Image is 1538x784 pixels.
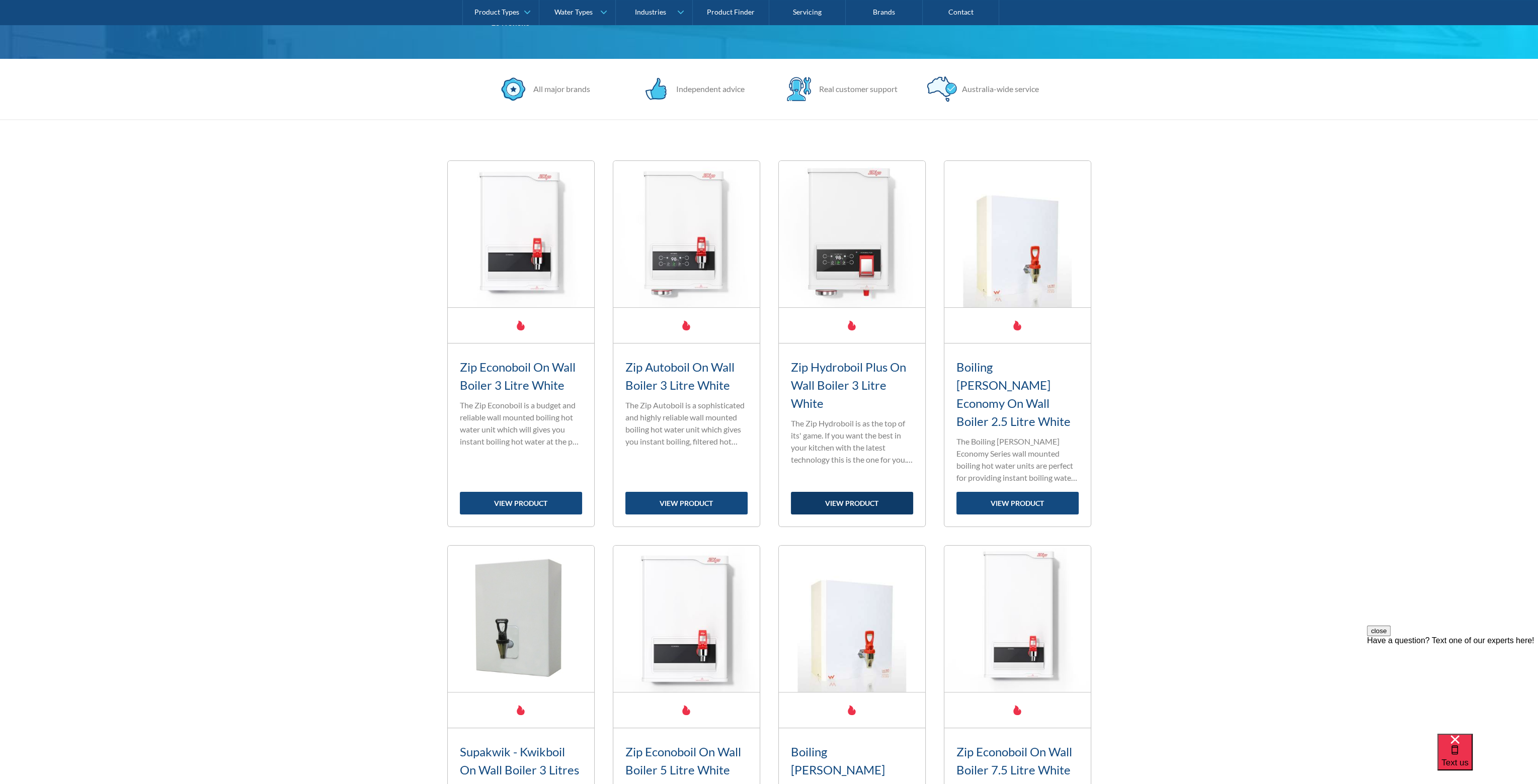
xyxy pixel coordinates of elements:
img: Zip Econoboil On Wall Boiler 5 Litre White [613,546,760,692]
iframe: podium webchat widget prompt [1367,626,1538,746]
div: Water Types [554,8,593,17]
p: The Boiling [PERSON_NAME] Economy Series wall mounted boiling hot water units are perfect for pro... [956,435,1079,484]
h3: Supakwik - Kwikboil On Wall Boiler 3 Litres [460,743,582,779]
a: view product [956,492,1079,514]
a: view product [791,492,913,514]
h3: Zip Econoboil On Wall Boiler 7.5 Litre White [956,743,1079,779]
img: Zip Econoboil On Wall Boiler 7.5 Litre White [944,546,1091,692]
p: The Zip Econoboil is a budget and reliable wall mounted boiling hot water unit which will gives y... [460,399,582,448]
h3: Zip Econoboil On Wall Boiler 3 Litre White [460,358,582,394]
img: Supakwik - Kwikboil On Wall Boiler 3 Litres [448,546,594,692]
a: view product [460,492,582,514]
p: The Zip Autoboil is a sophisticated and highly reliable wall mounted boiling hot water unit which... [625,399,748,448]
div: Independent advice [671,83,745,95]
h3: Zip Autoboil On Wall Boiler 3 Litre White [625,358,748,394]
a: view product [625,492,748,514]
div: Real customer support [814,83,898,95]
img: Boiling Billy Economy On Wall Boiler 5 Litre White [779,546,925,692]
h3: Boiling [PERSON_NAME] Economy On Wall Boiler 2.5 Litre White [956,358,1079,430]
img: Zip Hydroboil Plus On Wall Boiler 3 Litre White [779,161,925,307]
p: The Zip Hydroboil is as the top of its' game. If you want the best in your kitchen with the lates... [791,417,913,466]
h3: Zip Hydroboil Plus On Wall Boiler 3 Litre White [791,358,913,412]
iframe: podium webchat widget bubble [1437,734,1538,784]
div: Australia-wide service [957,83,1039,95]
div: Product Types [474,8,519,17]
div: Industries [634,8,666,17]
img: Zip Autoboil On Wall Boiler 3 Litre White [613,161,760,307]
img: Zip Econoboil On Wall Boiler 3 Litre White [448,161,594,307]
img: Boiling Billy Economy On Wall Boiler 2.5 Litre White [944,161,1091,307]
div: All major brands [528,83,590,95]
h3: Zip Econoboil On Wall Boiler 5 Litre White [625,743,748,779]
